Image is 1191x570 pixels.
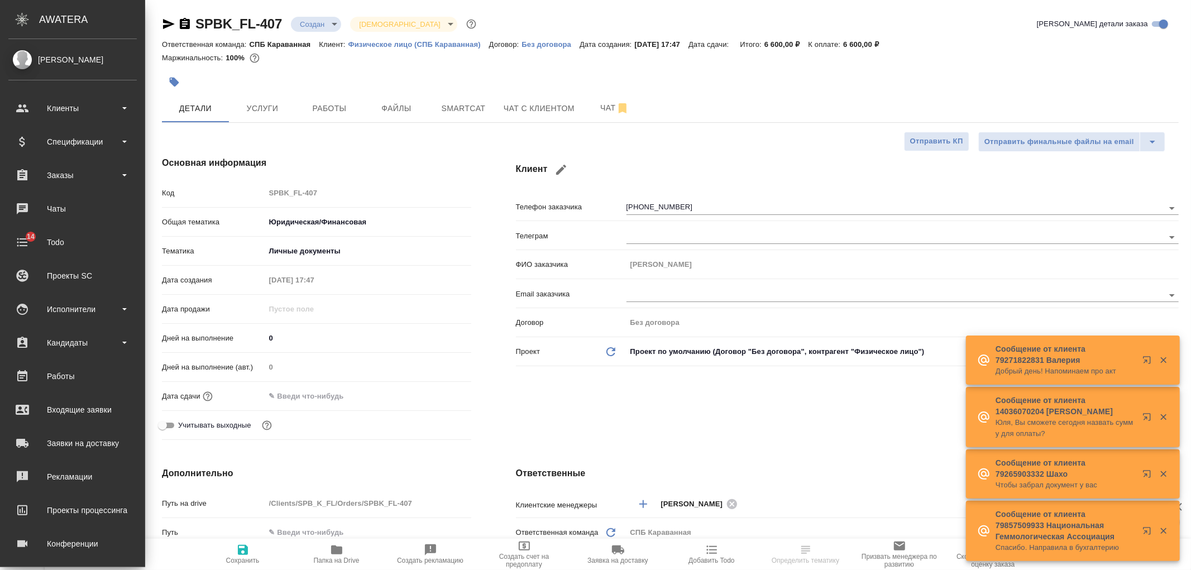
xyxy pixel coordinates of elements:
[516,346,541,357] p: Проект
[489,40,522,49] p: Договор:
[516,156,1179,183] h4: Клиент
[688,557,734,564] span: Добавить Todo
[630,491,657,518] button: Добавить менеджера
[162,527,265,538] p: Путь
[236,102,289,116] span: Услуги
[587,557,648,564] span: Заявка на доставку
[265,524,471,540] input: ✎ Введи что-нибудь
[3,463,142,491] a: Рекламации
[946,539,1040,570] button: Скопировать ссылку на оценку заказа
[162,40,250,49] p: Ответственная команда:
[195,16,282,31] a: SPBK_FL-407
[8,468,137,485] div: Рекламации
[162,467,471,480] h4: Дополнительно
[162,391,200,402] p: Дата сдачи
[996,343,1135,366] p: Сообщение от клиента 79271822831 Валерия
[370,102,423,116] span: Файлы
[516,231,626,242] p: Телеграм
[740,40,764,49] p: Итого:
[661,497,742,511] div: [PERSON_NAME]
[1136,463,1163,490] button: Открыть в новой вкладке
[996,542,1135,553] p: Спасибо. Направила в бухгалтерию
[162,217,265,228] p: Общая тематика
[39,8,145,31] div: AWATERA
[626,523,1179,542] div: СПБ Караванная
[8,502,137,519] div: Проекты процессинга
[661,499,730,510] span: [PERSON_NAME]
[291,17,341,32] div: Создан
[626,314,1179,330] input: Пустое поле
[3,362,142,390] a: Работы
[303,102,356,116] span: Работы
[953,553,1034,568] span: Скопировать ссылку на оценку заказа
[397,557,463,564] span: Создать рекламацию
[162,498,265,509] p: Путь на drive
[8,167,137,184] div: Заказы
[265,242,471,261] div: Личные документы
[8,54,137,66] div: [PERSON_NAME]
[1152,412,1175,422] button: Закрыть
[196,539,290,570] button: Сохранить
[759,539,853,570] button: Определить тематику
[162,70,186,94] button: Добавить тэг
[635,40,689,49] p: [DATE] 17:47
[772,557,839,564] span: Определить тематику
[437,102,490,116] span: Smartcat
[8,535,137,552] div: Конференции
[3,195,142,223] a: Чаты
[265,388,363,404] input: ✎ Введи что-нибудь
[348,39,489,49] a: Физическое лицо (СПБ Караванная)
[516,259,626,270] p: ФИО заказчика
[1037,18,1148,30] span: [PERSON_NAME] детали заказа
[162,54,226,62] p: Маржинальность:
[3,429,142,457] a: Заявки на доставку
[356,20,443,29] button: [DEMOGRAPHIC_DATA]
[265,330,471,346] input: ✎ Введи что-нибудь
[996,457,1135,480] p: Сообщение от клиента 79265903332 Шахо
[978,132,1165,152] div: split button
[516,500,626,511] p: Клиентские менеджеры
[348,40,489,49] p: Физическое лицо (СПБ Караванная)
[3,496,142,524] a: Проекты процессинга
[484,553,565,568] span: Создать счет на предоплату
[516,527,599,538] p: Ответственная команда
[8,301,137,318] div: Исполнители
[265,359,471,375] input: Пустое поле
[8,133,137,150] div: Спецификации
[265,213,471,232] div: Юридическая/Финансовая
[162,275,265,286] p: Дата создания
[8,234,137,251] div: Todo
[984,136,1134,149] span: Отправить финальные файлы на email
[384,539,477,570] button: Создать рекламацию
[162,333,265,344] p: Дней на выполнение
[516,202,626,213] p: Телефон заказчика
[996,509,1135,542] p: Сообщение от клиента 79857509933 Национальная Геммологическая Ассоциация
[978,132,1140,152] button: Отправить финальные файлы на email
[8,267,137,284] div: Проекты SC
[1136,406,1163,433] button: Открыть в новой вкладке
[1152,469,1175,479] button: Закрыть
[265,495,471,511] input: Пустое поле
[226,54,247,62] p: 100%
[226,557,260,564] span: Сохранить
[996,417,1135,439] p: Юля, Вы сможете сегодня назвать сумму для оплаты?
[843,40,887,49] p: 6 600,00 ₽
[3,228,142,256] a: 14Todo
[296,20,328,29] button: Создан
[1164,229,1180,245] button: Open
[8,401,137,418] div: Входящие заявки
[522,40,580,49] p: Без договора
[162,188,265,199] p: Код
[477,539,571,570] button: Создать счет на предоплату
[996,480,1135,491] p: Чтобы забрал документ у вас
[260,418,274,433] button: Выбери, если сб и вс нужно считать рабочими днями для выполнения заказа.
[1152,355,1175,365] button: Закрыть
[853,539,946,570] button: Призвать менеджера по развитию
[169,102,222,116] span: Детали
[616,102,629,115] svg: Отписаться
[504,102,575,116] span: Чат с клиентом
[688,40,731,49] p: Дата сдачи:
[8,435,137,452] div: Заявки на доставку
[162,246,265,257] p: Тематика
[162,362,265,373] p: Дней на выполнение (авт.)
